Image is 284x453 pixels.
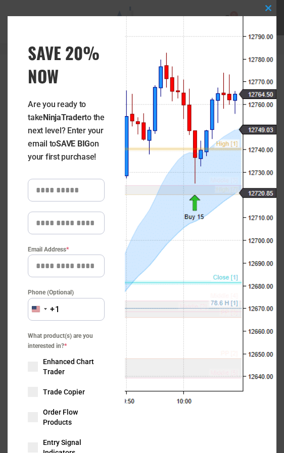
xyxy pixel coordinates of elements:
strong: NinjaTrader [43,113,84,122]
label: Order Flow Products [28,407,105,427]
div: +1 [50,303,60,316]
strong: SAVE BIG [56,139,90,148]
span: What product(s) are you interested in? [28,331,105,351]
label: Enhanced Chart Trader [28,357,105,377]
button: Selected country [28,298,60,321]
span: SAVE 20% NOW [28,41,105,88]
label: Trade Copier [28,387,105,397]
span: Trade Copier [43,387,85,397]
p: Are you ready to take to the next level? Enter your email to on your first purchase! [28,98,105,164]
label: Phone (Optional) [28,287,105,297]
label: Email Address [28,244,105,255]
span: Enhanced Chart Trader [43,357,105,377]
span: Order Flow Products [43,407,105,427]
